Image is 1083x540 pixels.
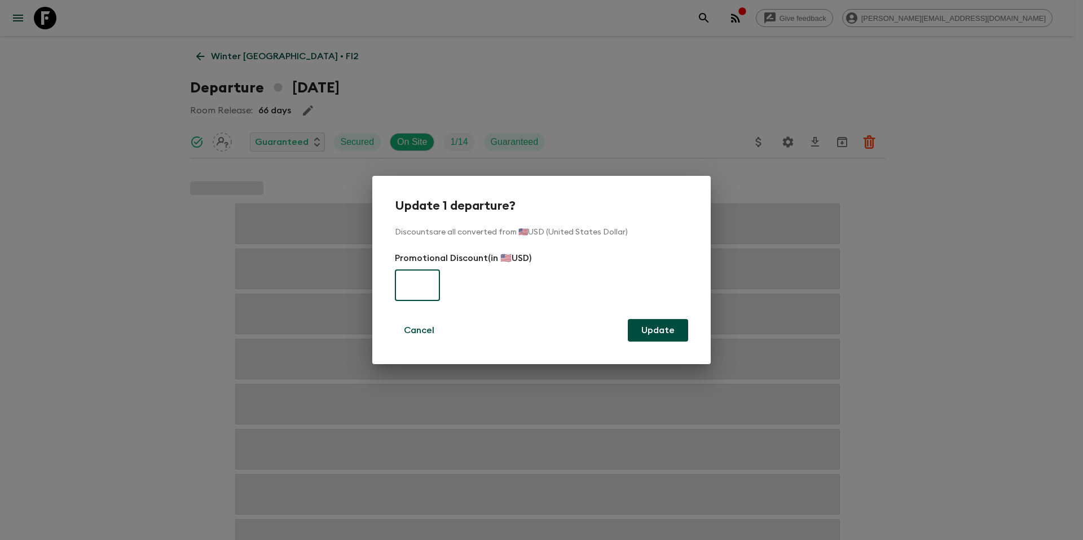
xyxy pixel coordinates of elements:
[395,198,688,213] h2: Update 1 departure?
[628,319,688,342] button: Update
[404,324,434,337] p: Cancel
[395,251,688,265] p: Promotional Discount (in 🇺🇸USD)
[395,319,443,342] button: Cancel
[395,227,688,238] p: Discounts are all converted from 🇺🇸USD (United States Dollar)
